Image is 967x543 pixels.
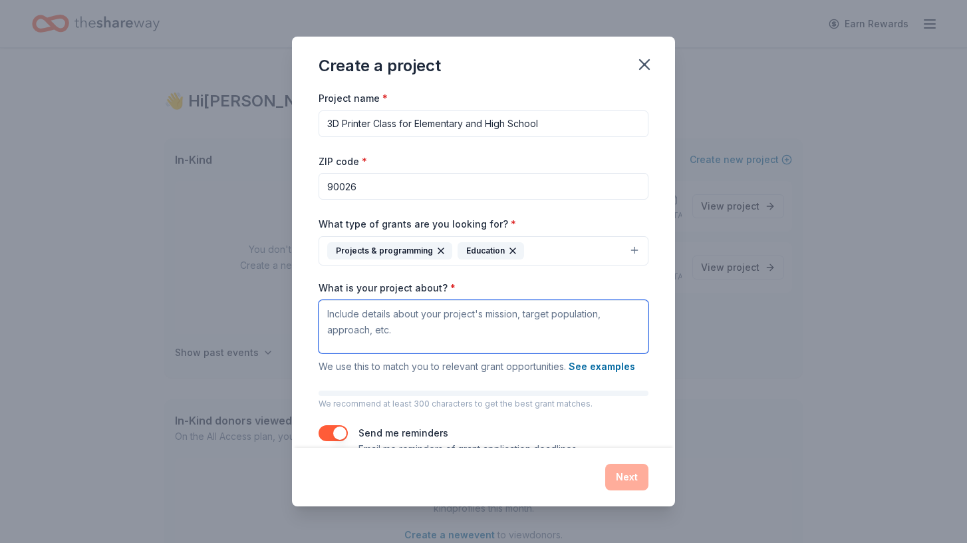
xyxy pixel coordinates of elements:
[319,236,648,266] button: Projects & programmingEducation
[319,173,648,200] input: 12345 (U.S. only)
[358,441,577,457] p: Email me reminders of grant application deadlines
[319,55,441,77] div: Create a project
[458,242,524,260] div: Education
[319,110,648,137] input: After school program
[319,281,456,295] label: What is your project about?
[327,242,452,260] div: Projects & programming
[319,218,516,231] label: What type of grants are you looking for?
[319,155,367,168] label: ZIP code
[319,92,388,105] label: Project name
[319,361,635,372] span: We use this to match you to relevant grant opportunities.
[569,359,635,375] button: See examples
[319,399,648,409] p: We recommend at least 300 characters to get the best grant matches.
[358,427,448,439] label: Send me reminders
